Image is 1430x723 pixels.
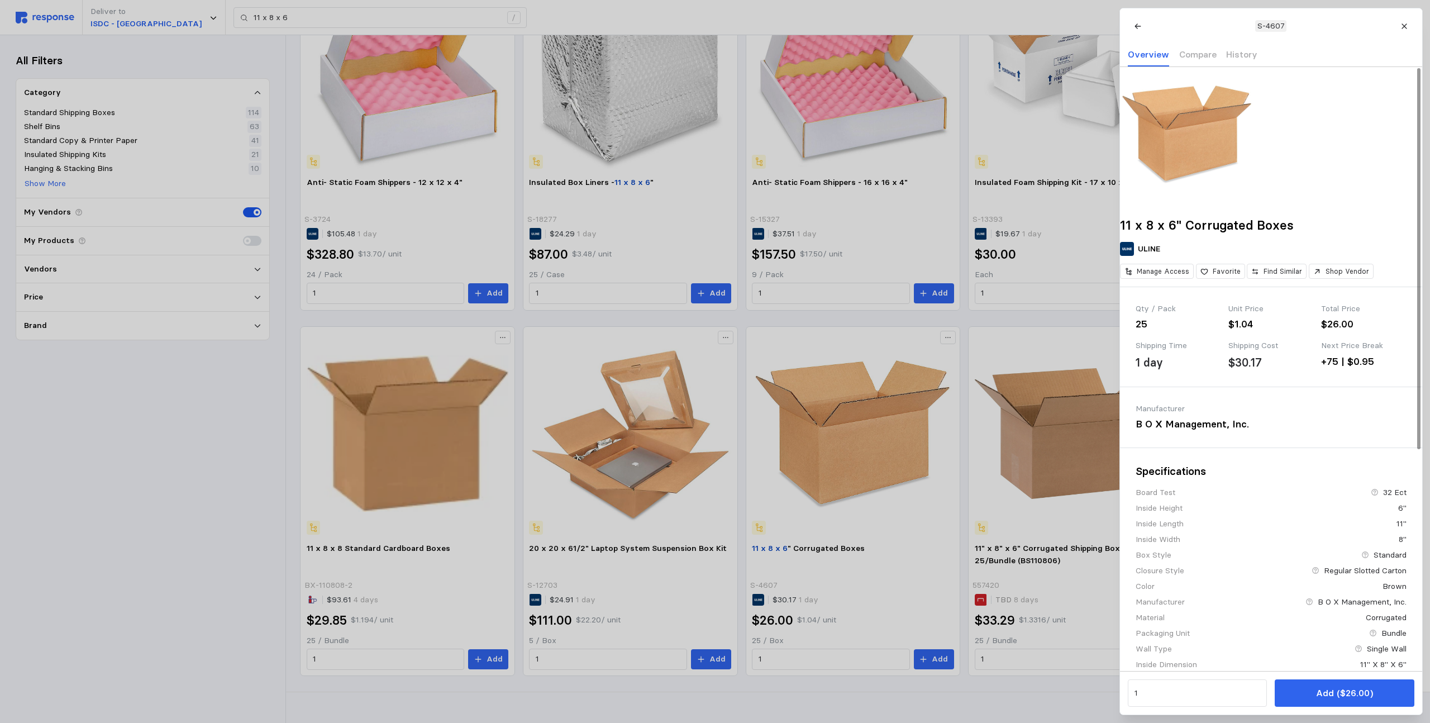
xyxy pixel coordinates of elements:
div: Material [1136,612,1165,624]
div: Color [1136,581,1155,592]
div: Inside Height [1136,502,1183,514]
div: Brown [1382,581,1406,592]
p: Compare [1179,47,1216,61]
img: S-4607 [1120,67,1254,201]
div: Wall Type [1136,643,1172,655]
div: 6" [1398,502,1406,514]
div: $26.00 [1321,317,1406,332]
div: Inside Dimension [1136,659,1197,670]
div: Unit Price [1228,303,1313,315]
p: Manage Access [1137,267,1189,277]
p: Overview [1128,47,1169,61]
div: Manufacturer [1136,403,1267,415]
div: 32 Ect [1383,487,1406,498]
div: Standard [1373,549,1406,561]
button: Add ($26.00) [1275,679,1414,707]
h2: 11 x 8 x 6" Corrugated Boxes [1120,217,1422,234]
div: 11" X 8" X 6" [1360,659,1406,670]
button: Shop Vendor [1308,264,1373,279]
div: Shipping Time [1136,340,1221,352]
div: Corrugated [1365,612,1406,624]
input: Qty [1134,683,1260,703]
div: Bundle [1381,627,1406,639]
p: S-4607 [1257,20,1284,32]
div: 1 day [1136,354,1163,371]
div: +75 | $0.95 [1321,354,1406,369]
div: 11" [1396,518,1406,530]
div: Closure Style [1136,565,1184,577]
p: Shop Vendor [1325,267,1369,277]
div: 8" [1398,534,1406,545]
div: $30.17 [1228,354,1262,371]
h3: Specifications [1136,464,1407,479]
div: Total Price [1321,303,1406,315]
div: Inside Length [1136,518,1184,530]
div: B O X Management, Inc. [1317,596,1406,608]
p: History [1226,47,1257,61]
div: Regular Slotted Carton [1323,565,1406,577]
div: Manufacturer [1136,596,1185,608]
button: Favorite [1195,264,1245,279]
div: Next Price Break [1321,340,1406,352]
div: Packaging Unit [1136,627,1190,639]
p: Favorite [1212,267,1240,277]
div: Shipping Cost [1228,340,1313,352]
div: Inside Width [1136,534,1180,545]
div: Qty / Pack [1136,303,1221,315]
p: Add ($26.00) [1315,686,1372,700]
div: Box Style [1136,549,1171,561]
p: ULINE [1138,243,1160,255]
div: $1.04 [1228,317,1313,332]
div: 25 [1136,317,1221,332]
div: B O X Management, Inc. [1136,417,1267,432]
div: Single Wall [1366,643,1406,655]
button: Manage Access [1120,264,1194,279]
p: Find Similar [1264,267,1302,277]
div: Board Test [1136,487,1175,498]
button: Find Similar [1247,264,1307,279]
